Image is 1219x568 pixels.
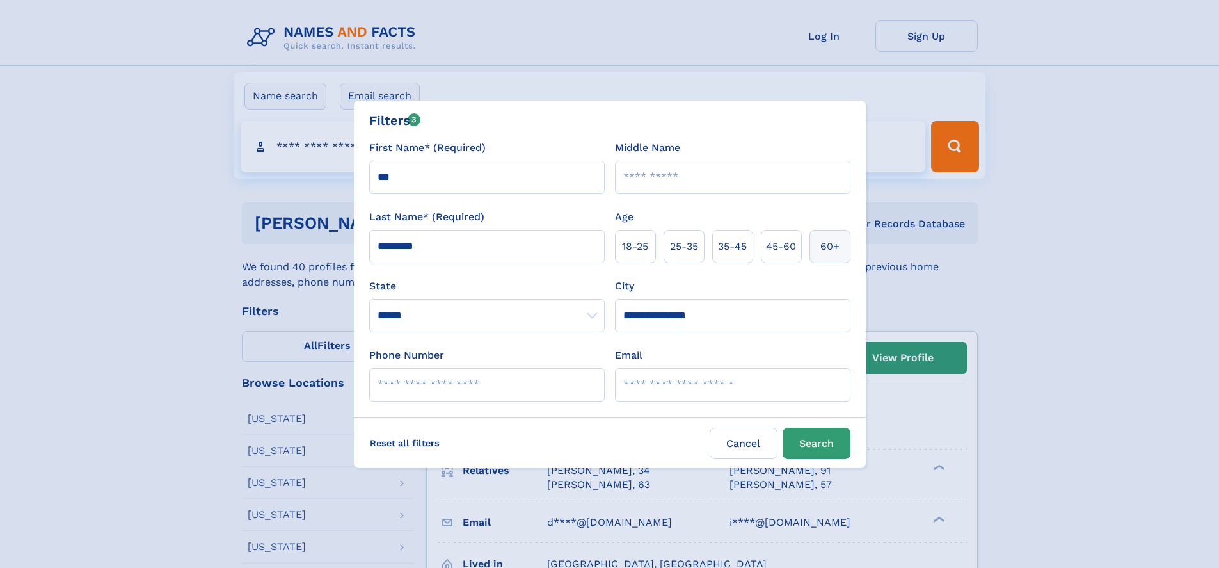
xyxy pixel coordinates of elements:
[615,140,680,156] label: Middle Name
[362,428,448,458] label: Reset all filters
[766,239,796,254] span: 45‑60
[615,348,642,363] label: Email
[718,239,747,254] span: 35‑45
[369,209,484,225] label: Last Name* (Required)
[369,111,421,130] div: Filters
[615,209,633,225] label: Age
[369,140,486,156] label: First Name* (Required)
[710,428,777,459] label: Cancel
[783,428,850,459] button: Search
[670,239,698,254] span: 25‑35
[369,279,605,294] label: State
[622,239,648,254] span: 18‑25
[820,239,840,254] span: 60+
[369,348,444,363] label: Phone Number
[615,279,634,294] label: City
